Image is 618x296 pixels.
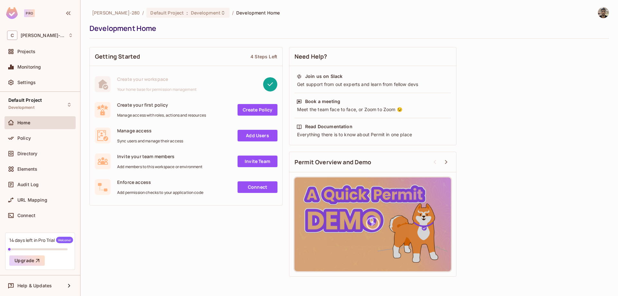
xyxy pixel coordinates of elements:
span: Your home base for permission management [117,87,197,92]
img: Carlos Eduardo [598,7,609,18]
span: Directory [17,151,37,156]
div: Meet the team face to face, or Zoom to Zoom 😉 [296,106,449,113]
li: / [142,10,144,16]
span: Home [17,120,31,125]
span: Workspace: Carlos-280 [21,33,65,38]
span: URL Mapping [17,197,47,203]
span: Enforce access [117,179,203,185]
span: Manage access with roles, actions and resources [117,113,206,118]
div: Book a meeting [305,98,340,105]
span: Policy [17,136,31,141]
a: Add Users [238,130,277,141]
span: Permit Overview and Demo [295,158,371,166]
span: Sync users and manage their access [117,138,183,144]
button: Upgrade [9,255,45,266]
div: 4 Steps Left [250,53,277,60]
span: Getting Started [95,53,140,61]
span: Projects [17,49,35,54]
span: Manage access [117,128,183,134]
a: Invite Team [238,156,277,167]
span: Create your workspace [117,76,197,82]
span: Monitoring [17,64,41,70]
span: Elements [17,167,37,172]
span: Development Home [236,10,280,16]
div: Read Documentation [305,123,352,130]
span: Default Project [8,98,42,103]
span: Default Project [150,10,184,16]
span: Help & Updates [17,283,52,288]
div: Join us on Slack [305,73,342,80]
a: Create Policy [238,104,277,116]
span: the active workspace [92,10,140,16]
span: Create your first policy [117,102,206,108]
a: Connect [238,181,277,193]
span: Invite your team members [117,153,203,159]
span: Settings [17,80,36,85]
span: Audit Log [17,182,39,187]
div: Everything there is to know about Permit in one place [296,131,449,138]
div: Get support from out experts and learn from fellow devs [296,81,449,88]
span: Add permission checks to your application code [117,190,203,195]
span: Add members to this workspace or environment [117,164,203,169]
div: Development Home [89,24,606,33]
img: SReyMgAAAABJRU5ErkJggg== [6,7,18,19]
div: Pro [24,9,35,17]
span: Development [191,10,220,16]
span: : [186,10,188,15]
span: Need Help? [295,53,327,61]
span: C [7,31,17,40]
span: Development [8,105,34,110]
div: 14 days left in Pro Trial [9,237,73,243]
span: Welcome! [56,237,73,243]
li: / [232,10,234,16]
span: Connect [17,213,35,218]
